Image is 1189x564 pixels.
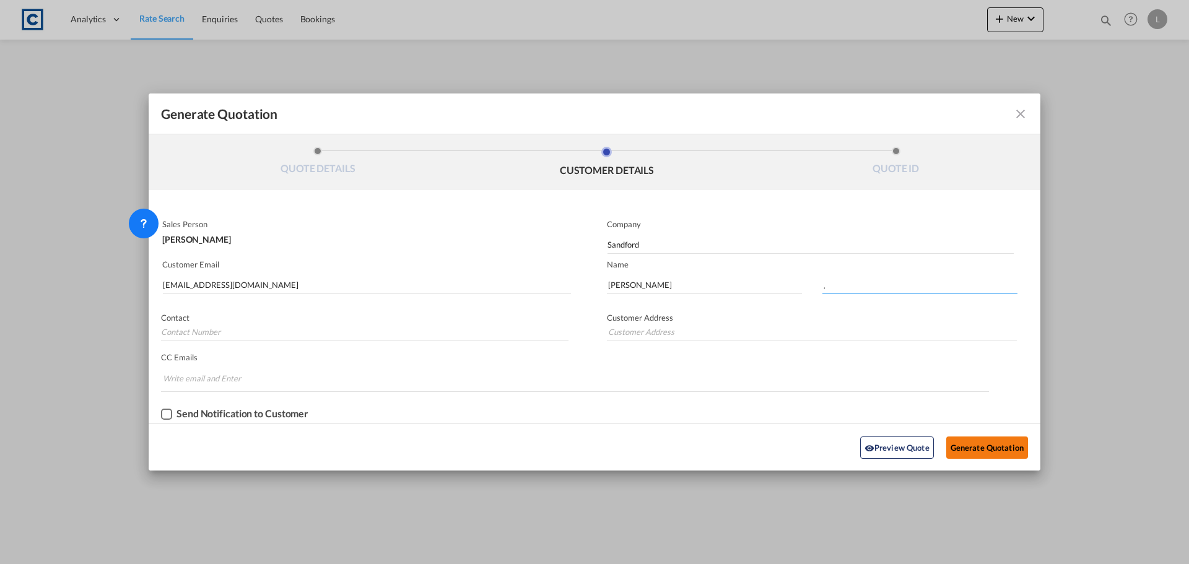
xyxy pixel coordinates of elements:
div: Send Notification to Customer [176,408,308,419]
span: Generate Quotation [161,106,277,122]
input: Company Name [608,235,1014,254]
input: Search by Customer Name/Email Id/Company [163,275,571,294]
p: Contact [161,313,568,323]
button: icon-eyePreview Quote [860,436,934,459]
span: Customer Address [607,313,673,323]
p: Company [607,219,1014,229]
li: QUOTE ID [751,147,1040,180]
input: Contact Number [161,323,568,341]
p: CC Emails [161,352,989,362]
input: First Name [607,275,802,294]
md-icon: icon-eye [865,443,874,453]
div: [PERSON_NAME] [162,229,568,244]
input: Chips input. [163,368,256,388]
md-chips-wrap: Chips container. Enter the text area, then type text, and press enter to add a chip. [161,367,989,391]
button: Generate Quotation [946,436,1028,459]
p: Sales Person [162,219,568,229]
p: Name [607,259,1040,269]
p: Customer Email [162,259,571,269]
md-checkbox: Checkbox No Ink [161,408,308,420]
input: Last Name [822,275,1017,294]
li: QUOTE DETAILS [173,147,463,180]
input: Customer Address [607,323,1017,341]
li: CUSTOMER DETAILS [463,147,752,180]
md-dialog: Generate QuotationQUOTE ... [149,93,1040,471]
md-icon: icon-close fg-AAA8AD cursor m-0 [1013,106,1028,121]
